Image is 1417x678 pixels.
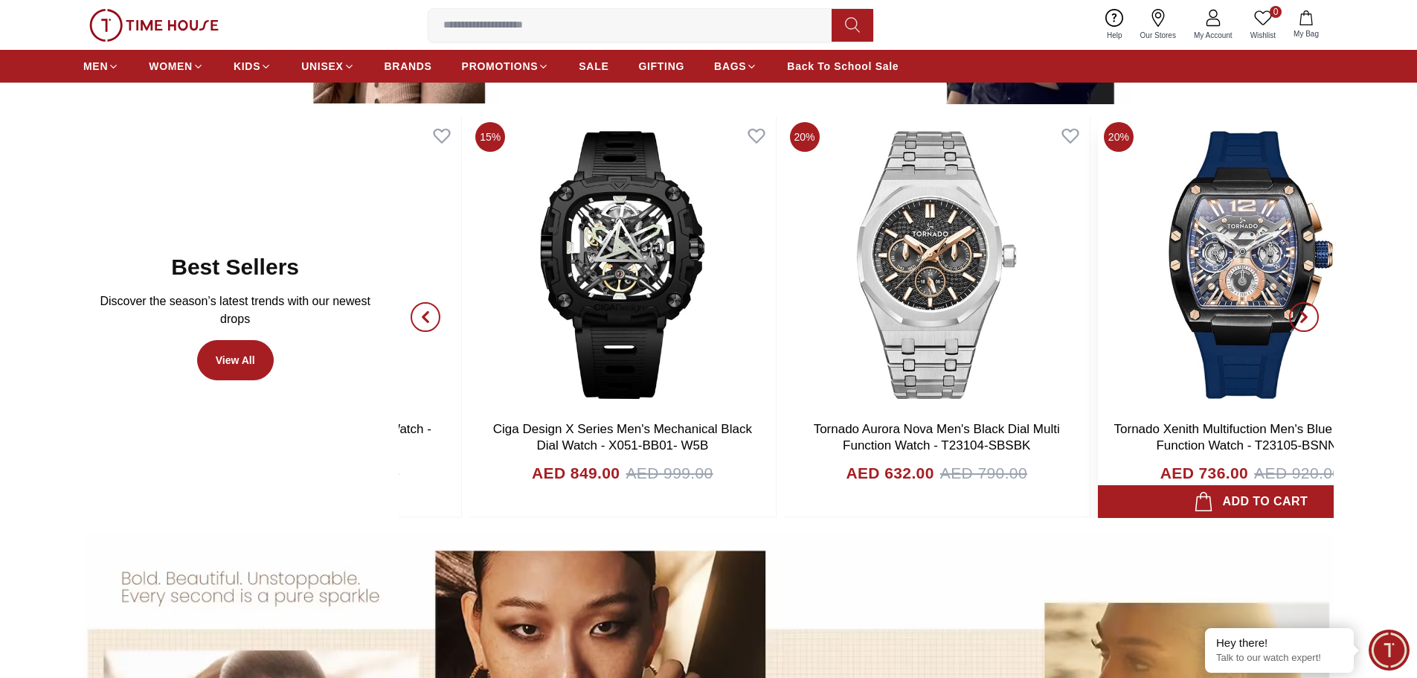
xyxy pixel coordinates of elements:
span: BAGS [714,59,746,74]
a: Our Stores [1131,6,1185,44]
span: Our Stores [1134,30,1182,41]
span: AED 790.00 [940,461,1027,485]
span: 15% [475,122,505,152]
a: WOMEN [149,53,204,80]
h4: AED 632.00 [846,461,934,485]
div: Add to cart [1194,491,1308,512]
p: Discover the season’s latest trends with our newest drops [95,292,375,328]
a: Ciga Design X Series Men's Mechanical Black Dial Watch - X051-BB01- W5B [493,422,752,452]
a: GIFTING [638,53,684,80]
a: BAGS [714,53,757,80]
span: 20% [1104,122,1134,152]
span: BRANDS [385,59,432,74]
button: Add to cart [1098,485,1404,518]
a: SALE [579,53,608,80]
img: Tornado Aurora Nova Men's Black Dial Multi Function Watch - T23104-SBSBK [784,116,1090,414]
button: My Bag [1285,7,1328,42]
span: SALE [579,59,608,74]
span: My Account [1188,30,1238,41]
p: Talk to our watch expert! [1216,652,1343,665]
a: MEN [83,53,119,80]
a: UNISEX [301,53,354,80]
span: WOMEN [149,59,193,74]
span: AED 999.00 [626,461,713,485]
img: Ciga Design X Series Men's Mechanical Black Dial Watch - X051-BB01- W5B [469,116,775,414]
a: Back To School Sale [787,53,899,80]
span: Wishlist [1244,30,1282,41]
span: KIDS [234,59,260,74]
span: MEN [83,59,108,74]
span: PROMOTIONS [462,59,539,74]
h4: AED 736.00 [1160,461,1248,485]
div: Chat Widget [1369,630,1410,671]
a: KIDS [234,53,271,80]
h4: AED 849.00 [532,461,620,485]
div: Hey there! [1216,636,1343,650]
span: My Bag [1288,28,1325,39]
a: BRANDS [385,53,432,80]
span: AED 920.00 [1254,461,1341,485]
span: 20% [790,122,820,152]
a: Tornado Xenith Multifuction Men's Blue Dial Multi Function Watch - T23105-BSNNK [1114,422,1388,452]
span: GIFTING [638,59,684,74]
span: 0 [1270,6,1282,18]
img: ... [89,9,219,42]
a: Tornado Aurora Nova Men's Black Dial Multi Function Watch - T23104-SBSBK [814,422,1060,452]
span: Help [1101,30,1128,41]
a: 0Wishlist [1241,6,1285,44]
a: PROMOTIONS [462,53,550,80]
a: View All [197,340,274,380]
h2: Best Sellers [171,254,299,281]
span: Back To School Sale [787,59,899,74]
span: UNISEX [301,59,343,74]
a: Help [1098,6,1131,44]
img: Tornado Xenith Multifuction Men's Blue Dial Multi Function Watch - T23105-BSNNK [1098,116,1404,414]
